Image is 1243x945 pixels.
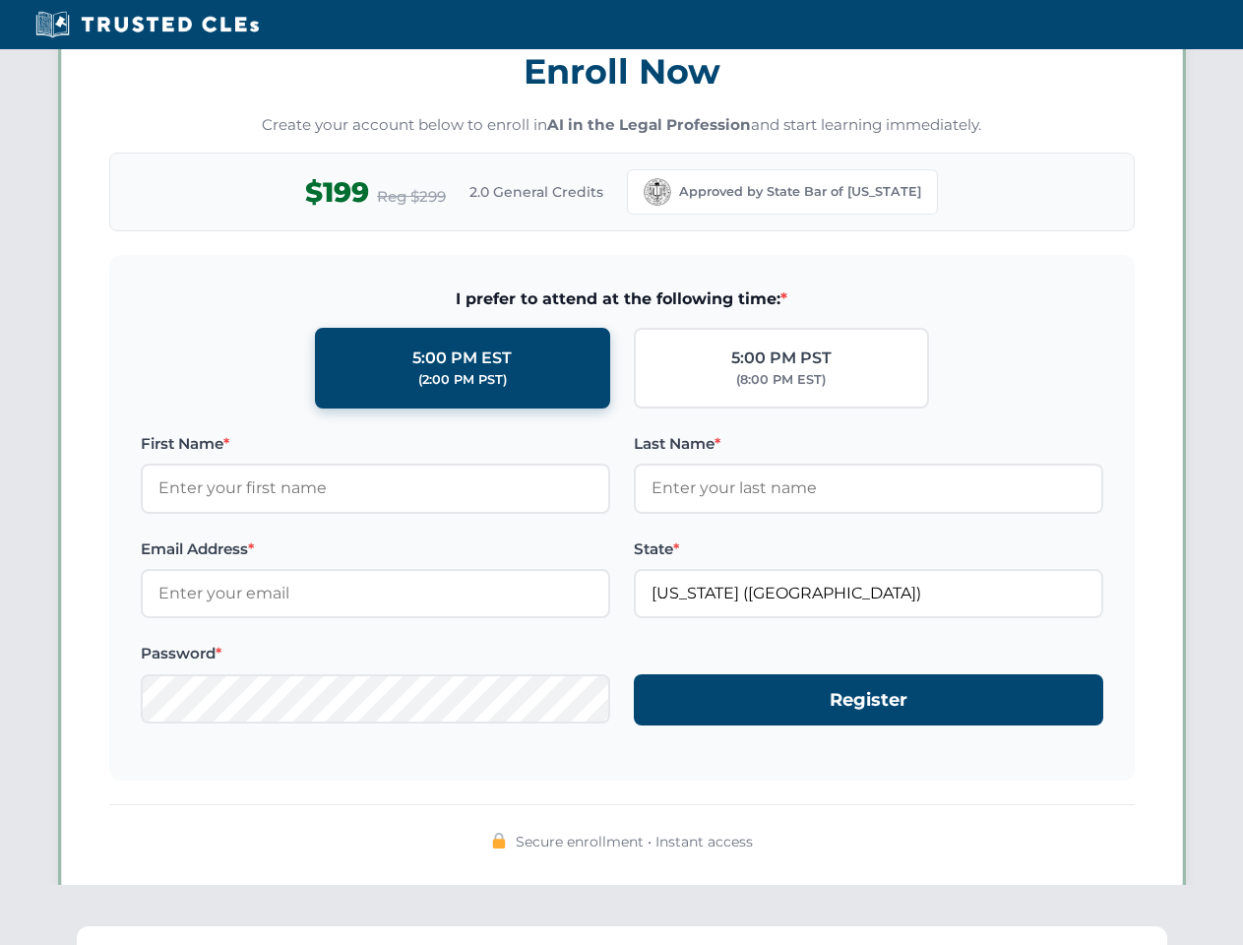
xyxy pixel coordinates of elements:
[634,569,1103,618] input: California (CA)
[377,185,446,209] span: Reg $299
[305,170,369,215] span: $199
[634,537,1103,561] label: State
[634,432,1103,456] label: Last Name
[736,370,826,390] div: (8:00 PM EST)
[491,833,507,849] img: 🔒
[30,10,265,39] img: Trusted CLEs
[141,464,610,513] input: Enter your first name
[469,181,603,203] span: 2.0 General Credits
[634,464,1103,513] input: Enter your last name
[516,831,753,852] span: Secure enrollment • Instant access
[109,40,1135,102] h3: Enroll Now
[547,115,751,134] strong: AI in the Legal Profession
[141,569,610,618] input: Enter your email
[141,432,610,456] label: First Name
[731,346,832,371] div: 5:00 PM PST
[141,537,610,561] label: Email Address
[109,114,1135,137] p: Create your account below to enroll in and start learning immediately.
[141,642,610,665] label: Password
[634,674,1103,726] button: Register
[412,346,512,371] div: 5:00 PM EST
[644,178,671,206] img: California Bar
[418,370,507,390] div: (2:00 PM PST)
[141,286,1103,312] span: I prefer to attend at the following time:
[679,182,921,202] span: Approved by State Bar of [US_STATE]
